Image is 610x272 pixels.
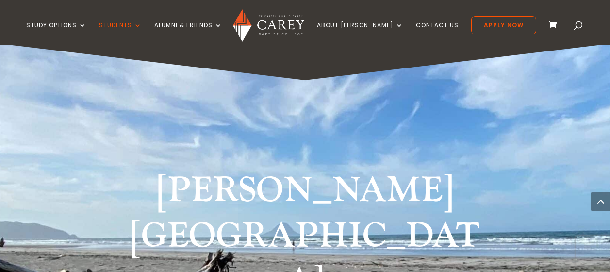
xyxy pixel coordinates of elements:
a: Students [99,22,142,45]
a: About [PERSON_NAME] [317,22,403,45]
img: Carey Baptist College [233,9,304,42]
a: Contact Us [416,22,459,45]
a: Study Options [26,22,86,45]
a: Alumni & Friends [154,22,222,45]
a: Apply Now [471,16,536,34]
